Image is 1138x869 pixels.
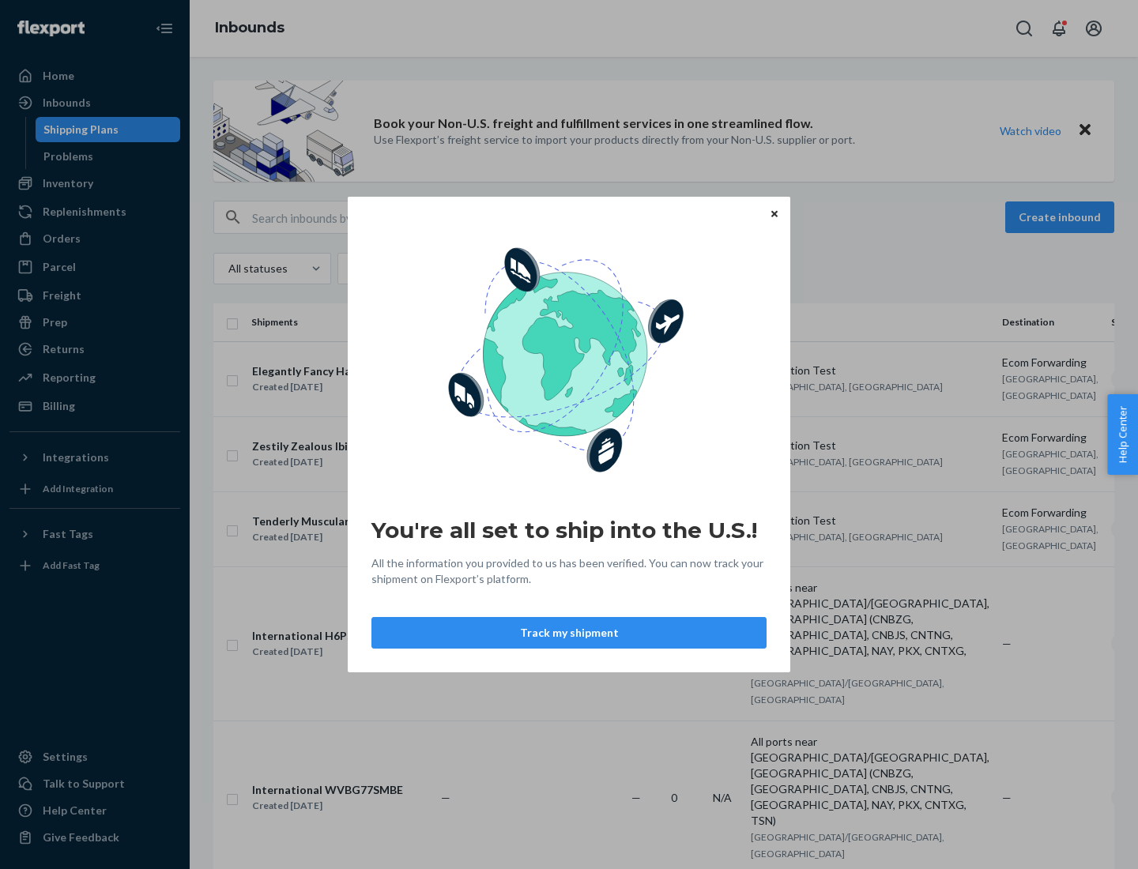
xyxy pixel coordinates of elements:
button: Track my shipment [371,617,767,649]
h2: You're all set to ship into the U.S.! [371,516,767,544]
button: Close [767,205,782,222]
span: All the information you provided to us has been verified. You can now track your shipment on Flex... [371,555,767,587]
button: Help Center [1107,394,1138,475]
